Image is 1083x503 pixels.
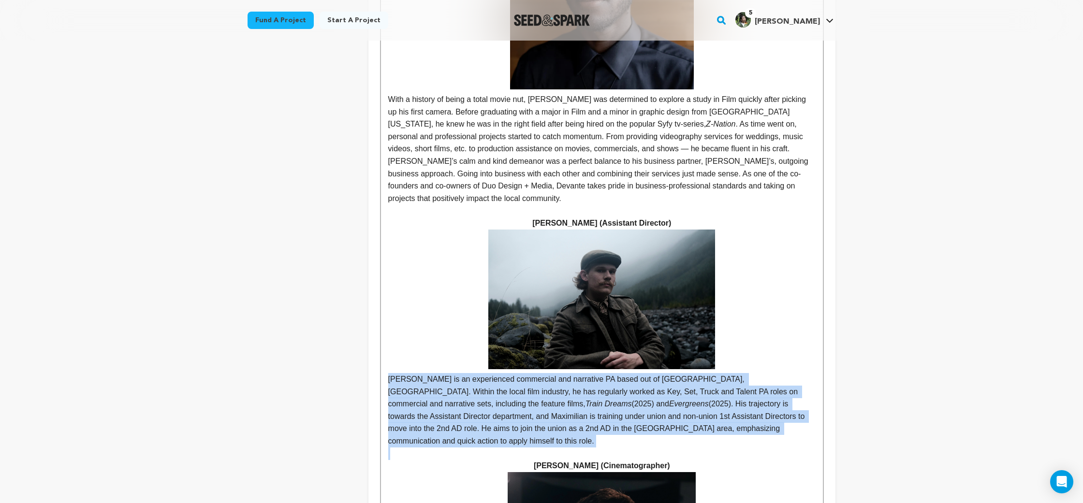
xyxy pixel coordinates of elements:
[1050,470,1073,493] div: Open Intercom Messenger
[488,230,715,370] img: 1758503041-2577950998249758605.jpg
[534,461,670,470] strong: [PERSON_NAME] (Cinematographer)
[320,12,388,29] a: Start a project
[585,400,632,408] em: Train Dreams
[745,8,756,18] span: 5
[388,373,816,447] p: [PERSON_NAME] is an experienced commercial and narrative PA based out of [GEOGRAPHIC_DATA], [GEOG...
[514,14,590,26] a: Seed&Spark Homepage
[735,12,751,28] img: 85a4436b0cd5ff68.jpg
[532,219,671,227] strong: [PERSON_NAME] (Assistant Director)
[733,10,835,30] span: Shea F.'s Profile
[248,12,314,29] a: Fund a project
[669,400,709,408] em: Evergreens
[706,120,735,128] em: Z-Nation
[735,12,820,28] div: Shea F.'s Profile
[514,14,590,26] img: Seed&Spark Logo Dark Mode
[733,10,835,28] a: Shea F.'s Profile
[755,18,820,26] span: [PERSON_NAME]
